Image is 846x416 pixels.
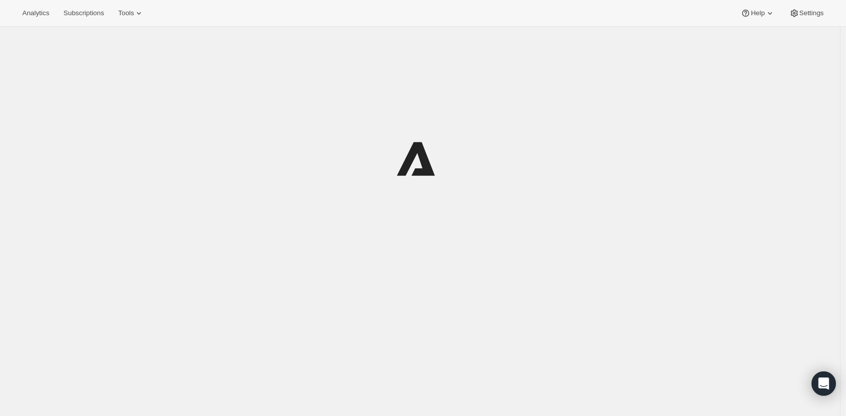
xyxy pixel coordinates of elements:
button: Subscriptions [57,6,110,20]
button: Tools [112,6,150,20]
span: Settings [799,9,824,17]
button: Settings [783,6,830,20]
span: Help [751,9,764,17]
div: Open Intercom Messenger [812,371,836,396]
button: Analytics [16,6,55,20]
button: Help [734,6,781,20]
span: Subscriptions [63,9,104,17]
span: Tools [118,9,134,17]
span: Analytics [22,9,49,17]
